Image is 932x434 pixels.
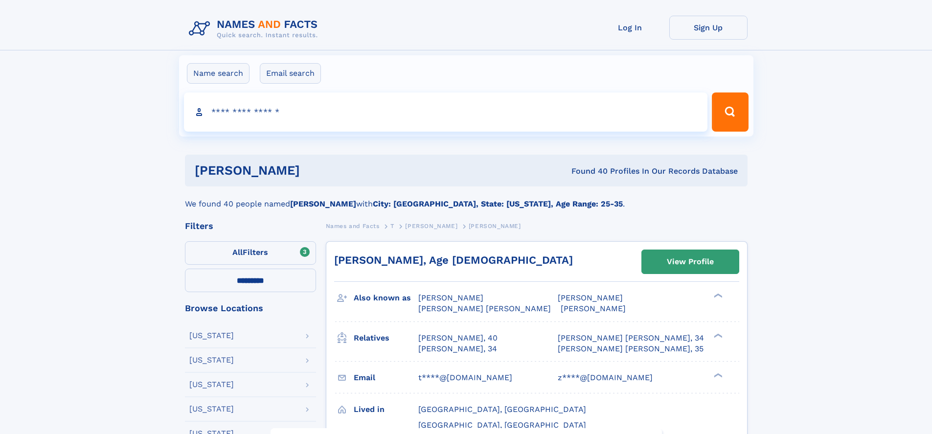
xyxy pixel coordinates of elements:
[561,304,626,313] span: [PERSON_NAME]
[469,223,521,229] span: [PERSON_NAME]
[354,401,418,418] h3: Lived in
[185,222,316,230] div: Filters
[418,293,483,302] span: [PERSON_NAME]
[435,166,738,177] div: Found 40 Profiles In Our Records Database
[189,405,234,413] div: [US_STATE]
[418,343,497,354] a: [PERSON_NAME], 34
[558,293,623,302] span: [PERSON_NAME]
[354,290,418,306] h3: Also known as
[189,381,234,388] div: [US_STATE]
[642,250,739,274] a: View Profile
[711,332,723,339] div: ❯
[667,251,714,273] div: View Profile
[390,223,394,229] span: T
[669,16,748,40] a: Sign Up
[405,223,457,229] span: [PERSON_NAME]
[354,369,418,386] h3: Email
[189,332,234,340] div: [US_STATE]
[232,248,243,257] span: All
[418,304,551,313] span: [PERSON_NAME] [PERSON_NAME]
[185,16,326,42] img: Logo Names and Facts
[184,92,708,132] input: search input
[334,254,573,266] a: [PERSON_NAME], Age [DEMOGRAPHIC_DATA]
[418,420,586,430] span: [GEOGRAPHIC_DATA], [GEOGRAPHIC_DATA]
[185,241,316,265] label: Filters
[326,220,380,232] a: Names and Facts
[712,92,748,132] button: Search Button
[558,343,704,354] a: [PERSON_NAME] [PERSON_NAME], 35
[260,63,321,84] label: Email search
[405,220,457,232] a: [PERSON_NAME]
[354,330,418,346] h3: Relatives
[189,356,234,364] div: [US_STATE]
[711,293,723,299] div: ❯
[373,199,623,208] b: City: [GEOGRAPHIC_DATA], State: [US_STATE], Age Range: 25-35
[558,333,704,343] a: [PERSON_NAME] [PERSON_NAME], 34
[591,16,669,40] a: Log In
[418,405,586,414] span: [GEOGRAPHIC_DATA], [GEOGRAPHIC_DATA]
[187,63,250,84] label: Name search
[185,304,316,313] div: Browse Locations
[390,220,394,232] a: T
[711,372,723,378] div: ❯
[185,186,748,210] div: We found 40 people named with .
[290,199,356,208] b: [PERSON_NAME]
[418,333,498,343] a: [PERSON_NAME], 40
[195,164,436,177] h1: [PERSON_NAME]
